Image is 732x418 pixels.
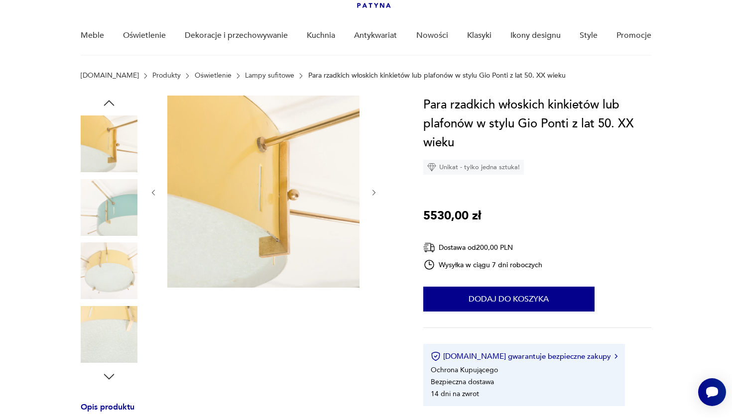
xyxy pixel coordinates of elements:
a: Promocje [616,16,651,55]
button: [DOMAIN_NAME] gwarantuje bezpieczne zakupy [431,351,617,361]
li: Bezpieczna dostawa [431,377,494,387]
iframe: Smartsupp widget button [698,378,726,406]
a: Klasyki [467,16,491,55]
div: Wysyłka w ciągu 7 dni roboczych [423,259,543,271]
div: Unikat - tylko jedna sztuka! [423,160,524,175]
img: Zdjęcie produktu Para rzadkich włoskich kinkietów lub plafonów w stylu Gio Ponti z lat 50. XX wieku [167,96,360,288]
button: Dodaj do koszyka [423,287,595,312]
img: Zdjęcie produktu Para rzadkich włoskich kinkietów lub plafonów w stylu Gio Ponti z lat 50. XX wieku [81,242,137,299]
img: Zdjęcie produktu Para rzadkich włoskich kinkietów lub plafonów w stylu Gio Ponti z lat 50. XX wieku [81,306,137,363]
a: Style [580,16,598,55]
img: Zdjęcie produktu Para rzadkich włoskich kinkietów lub plafonów w stylu Gio Ponti z lat 50. XX wieku [81,115,137,172]
img: Ikona dostawy [423,241,435,254]
a: Antykwariat [354,16,397,55]
img: Ikona certyfikatu [431,351,441,361]
img: Ikona diamentu [427,163,436,172]
img: Ikona strzałki w prawo [614,354,617,359]
a: Lampy sufitowe [245,72,294,80]
li: 14 dni na zwrot [431,389,479,399]
a: [DOMAIN_NAME] [81,72,139,80]
a: Oświetlenie [123,16,166,55]
div: Dostawa od 200,00 PLN [423,241,543,254]
a: Produkty [152,72,181,80]
a: Meble [81,16,104,55]
a: Kuchnia [307,16,335,55]
a: Nowości [416,16,448,55]
p: 5530,00 zł [423,207,481,225]
a: Oświetlenie [195,72,232,80]
h1: Para rzadkich włoskich kinkietów lub plafonów w stylu Gio Ponti z lat 50. XX wieku [423,96,652,152]
li: Ochrona Kupującego [431,365,498,375]
a: Ikony designu [510,16,561,55]
a: Dekoracje i przechowywanie [185,16,288,55]
img: Zdjęcie produktu Para rzadkich włoskich kinkietów lub plafonów w stylu Gio Ponti z lat 50. XX wieku [81,179,137,236]
p: Para rzadkich włoskich kinkietów lub plafonów w stylu Gio Ponti z lat 50. XX wieku [308,72,566,80]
